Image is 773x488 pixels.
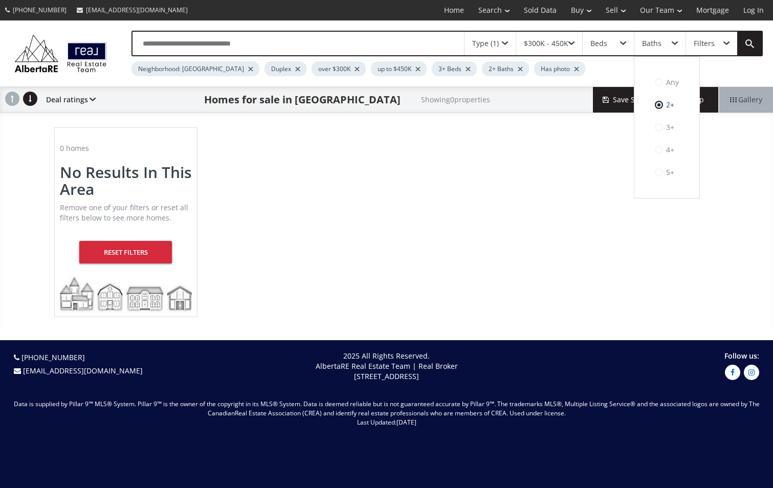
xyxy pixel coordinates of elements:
[72,1,193,19] a: [EMAIL_ADDRESS][DOMAIN_NAME]
[590,40,607,47] div: Beds
[354,371,419,381] span: [STREET_ADDRESS]
[10,32,111,74] img: Logo
[44,117,208,327] a: 0 homesNo Results In This AreaRemove one of your filters or reset all filters below to see more h...
[60,143,89,153] span: 0 homes
[202,351,571,382] p: 2025 All Rights Reserved. AlbertaRE Real Estate Team | Real Broker
[396,418,416,427] span: [DATE]
[645,141,689,159] label: 4+
[264,61,306,76] div: Duplex
[524,40,568,47] div: $300K - 450K
[724,351,759,361] span: Follow us:
[204,93,401,107] h1: Homes for sale in [GEOGRAPHIC_DATA]
[534,61,585,76] div: Has photo
[371,61,427,76] div: up to $450K
[86,6,188,14] span: [EMAIL_ADDRESS][DOMAIN_NAME]
[645,96,689,114] label: 2+
[41,87,96,113] div: Deal ratings
[421,96,490,103] h2: Showing 0 properties
[13,6,67,14] span: [PHONE_NUMBER]
[60,203,188,223] span: Remove one of your filters or reset all filters below to see more homes.
[642,40,661,47] div: Baths
[10,418,763,427] p: Last Updated:
[645,74,689,91] label: Any
[730,95,762,105] span: Gallery
[432,61,477,76] div: 3+ Beds
[23,366,143,375] a: [EMAIL_ADDRESS][DOMAIN_NAME]
[79,241,172,263] div: Reset Filters
[719,87,773,113] div: Gallery
[645,119,689,136] label: 3+
[312,61,366,76] div: over $300K
[645,164,689,181] label: 5+
[235,409,566,417] span: Real Estate Association (CREA) and identify real estate professionals who are members of CREA. Us...
[694,40,715,47] div: Filters
[131,61,259,76] div: Neighborhood: [GEOGRAPHIC_DATA]
[60,164,192,197] h2: No Results In This Area
[21,352,85,362] a: [PHONE_NUMBER]
[482,61,529,76] div: 2+ Baths
[593,87,665,113] button: Save Search
[472,40,499,47] div: Type (1)
[14,400,760,417] span: Data is supplied by Pillar 9™ MLS® System. Pillar 9™ is the owner of the copyright in its MLS® Sy...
